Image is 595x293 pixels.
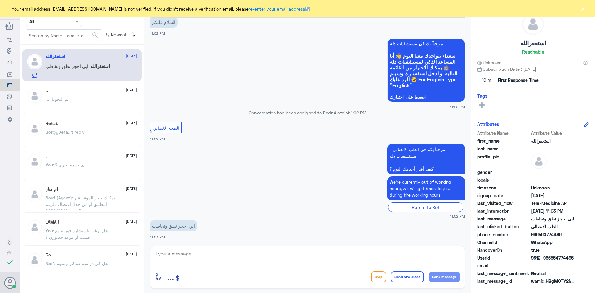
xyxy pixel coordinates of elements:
[249,6,305,11] a: re-enter your email address
[477,177,530,183] span: locale
[27,252,42,268] img: defaultAdmin.png
[46,195,115,213] span: : يمكنك حجز الموعد عبر التطبيق او من خلال الاتصال بالرقم الموحد 920012222
[477,247,530,253] span: HandoverOn
[167,271,174,282] span: ...
[27,121,42,136] img: defaultAdmin.png
[46,195,72,200] span: Nouf (Agent)
[126,53,137,59] span: [DATE]
[46,228,53,233] span: You
[477,278,530,284] span: last_message_id
[498,77,539,83] span: First Response Time
[477,66,589,72] span: Subscription Date : [DATE]
[477,223,530,230] span: last_clicked_button
[531,270,576,277] span: 0
[46,154,47,159] h5: .
[150,220,197,231] p: 17/9/2025, 11:03 PM
[46,252,51,258] h5: F.a
[390,41,462,46] span: مرحباً بك في مستشفيات دله
[477,93,487,99] h6: Tags
[12,6,310,12] span: Your email address [EMAIL_ADDRESS][DOMAIN_NAME] is not verified, if you didn't receive a verifica...
[531,169,576,175] span: null
[477,59,501,66] span: Unknown
[27,88,42,104] img: defaultAdmin.png
[531,192,576,199] span: 2025-09-17T20:02:37.495Z
[450,214,465,219] span: 11:02 PM
[6,259,14,266] i: check
[477,153,530,168] span: profile_pic
[126,219,137,224] span: [DATE]
[477,231,530,238] span: phone_number
[391,271,424,282] button: Send and close
[53,162,86,167] span: : اي خدمه اخرى ؟
[4,277,16,289] button: Avatar
[46,88,48,93] h5: ..
[477,239,530,246] span: ChannelId
[531,184,576,191] span: Unknown
[531,239,576,246] span: 2
[48,96,69,102] span: : تم التحويل
[531,177,576,183] span: null
[91,31,99,39] span: search
[46,187,58,192] h5: أم ميار
[126,87,137,93] span: [DATE]
[46,220,59,225] h5: LAMA !
[477,255,530,261] span: UserId
[27,187,42,202] img: defaultAdmin.png
[531,130,576,136] span: Attribute Value
[53,129,85,135] span: : Default reply
[531,138,576,144] span: استغفرالله
[46,129,53,135] span: Bot
[167,270,174,284] button: ...
[51,261,108,266] span: : هل في دراسة عندكم برسوم ؟
[477,75,496,86] span: 10 m
[387,144,465,174] p: 17/9/2025, 11:02 PM
[126,251,137,257] span: [DATE]
[531,223,576,230] span: الطب الاتصالي
[477,145,530,152] span: last_name
[388,202,463,212] div: Return to Bot
[153,125,179,131] span: الطب الاتصالي
[531,247,576,253] span: true
[531,262,576,269] span: null
[522,49,544,55] h6: Reachable
[477,215,530,222] span: last_message
[26,30,102,41] input: Search by Name, Local etc…
[477,184,530,191] span: timezone
[130,29,135,40] i: ⇅
[531,255,576,261] span: 9812_966564774496
[580,6,586,12] button: ×
[477,138,530,144] span: first_name
[477,262,530,269] span: email
[477,200,530,206] span: last_visited_flow
[46,121,58,126] h5: Rehab
[46,96,48,102] span: ..
[450,104,465,109] span: 11:02 PM
[46,64,90,69] span: : ابي احجز نطق وتخاطب
[46,54,65,59] h5: استغفرالله
[387,176,465,200] p: 17/9/2025, 11:02 PM
[91,30,99,40] button: search
[477,208,530,214] span: last_interaction
[27,154,42,169] img: defaultAdmin.png
[531,215,576,222] span: ابي احجز نطق وتخاطب
[429,272,460,282] button: Send Message
[531,200,576,206] span: Tele-Medicine AR
[477,270,530,277] span: last_message_sentiment
[46,261,51,266] span: F.a
[390,53,462,88] span: سعداء بتواجدك معنا اليوم 👋 أنا المساعد الذكي لمستشفيات دله 🤖 يمكنك الاختيار من القائمة التالية أو...
[477,121,499,127] h6: Attributes
[90,64,110,69] span: استغفرالله
[531,278,576,284] span: wamid.HBgMOTY2NTY0Nzc0NDk2FQIAEhgUM0FGNERCMTkyMDUwMDcyNTk5NDMA
[390,95,462,100] span: اضغط على اختيارك
[126,120,137,126] span: [DATE]
[520,40,546,47] h5: استغفرالله
[150,31,165,35] span: 11:02 PM
[150,109,465,116] p: Conversation has been assigned to Badr Alotaibi
[150,17,178,28] p: 17/9/2025, 11:02 PM
[46,162,53,167] span: You
[477,130,530,136] span: Attribute Name
[531,231,576,238] span: 966564774496
[150,235,165,239] span: 11:03 PM
[46,228,108,240] span: : هل ترغب باستشارة فورية مع طبيب او موعد حضوري ؟
[371,271,386,282] button: Drop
